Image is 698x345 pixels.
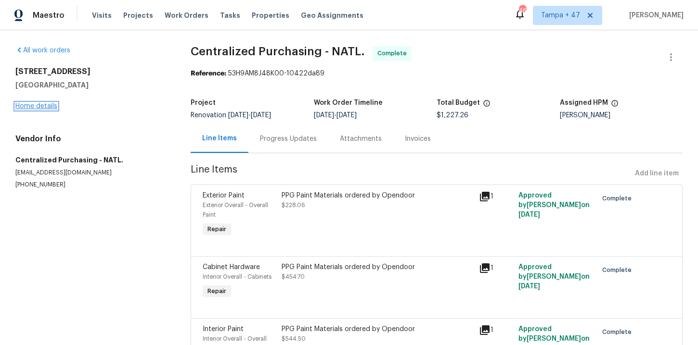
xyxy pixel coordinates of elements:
div: Line Items [202,134,237,143]
span: The hpm assigned to this work order. [611,99,619,112]
span: Complete [602,265,635,275]
span: Line Items [191,165,631,183]
span: Geo Assignments [301,11,363,20]
span: Complete [602,327,635,337]
div: 1 [479,262,513,274]
span: - [314,112,357,119]
div: 1 [479,324,513,336]
h5: Centralized Purchasing - NATL. [15,155,168,165]
span: The total cost of line items that have been proposed by Opendoor. This sum includes line items th... [483,99,491,112]
span: Visits [92,11,112,20]
span: Repair [204,286,230,296]
span: - [228,112,271,119]
div: Progress Updates [260,134,317,144]
div: Invoices [405,134,431,144]
span: $544.50 [282,336,306,342]
span: Exterior Overall - Overall Paint [203,202,268,218]
span: [DATE] [336,112,357,119]
span: $228.06 [282,202,305,208]
a: Home details [15,103,57,110]
b: Reference: [191,70,226,77]
span: Approved by [PERSON_NAME] on [518,192,590,218]
span: [DATE] [314,112,334,119]
span: Centralized Purchasing - NATL. [191,46,365,57]
span: Repair [204,224,230,234]
span: Tampa + 47 [541,11,580,20]
span: Tasks [220,12,240,19]
span: Work Orders [165,11,208,20]
div: Attachments [340,134,382,144]
div: 467 [519,6,526,15]
div: PPG Paint Materials ordered by Opendoor [282,191,473,200]
h5: Work Order Timeline [314,99,383,106]
span: Interior Overall - Cabinets [203,274,271,280]
div: 1 [479,191,513,202]
span: [DATE] [228,112,248,119]
span: Approved by [PERSON_NAME] on [518,264,590,290]
p: [PHONE_NUMBER] [15,181,168,189]
h4: Vendor Info [15,134,168,144]
div: [PERSON_NAME] [560,112,683,119]
span: [PERSON_NAME] [625,11,684,20]
span: [DATE] [251,112,271,119]
h2: [STREET_ADDRESS] [15,67,168,76]
div: 53H9AM8J48K00-10422da89 [191,69,683,78]
p: [EMAIL_ADDRESS][DOMAIN_NAME] [15,169,168,177]
span: [DATE] [518,283,540,290]
span: Complete [602,194,635,203]
div: PPG Paint Materials ordered by Opendoor [282,324,473,334]
span: Complete [377,49,411,58]
span: $454.70 [282,274,305,280]
span: Maestro [33,11,65,20]
span: Cabinet Hardware [203,264,260,271]
h5: Total Budget [437,99,480,106]
div: PPG Paint Materials ordered by Opendoor [282,262,473,272]
span: $1,227.26 [437,112,468,119]
span: Exterior Paint [203,192,245,199]
h5: [GEOGRAPHIC_DATA] [15,80,168,90]
span: [DATE] [518,211,540,218]
h5: Assigned HPM [560,99,608,106]
span: Projects [123,11,153,20]
h5: Project [191,99,216,106]
span: Interior Paint [203,326,244,333]
span: Renovation [191,112,271,119]
a: All work orders [15,47,70,54]
span: Properties [252,11,289,20]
